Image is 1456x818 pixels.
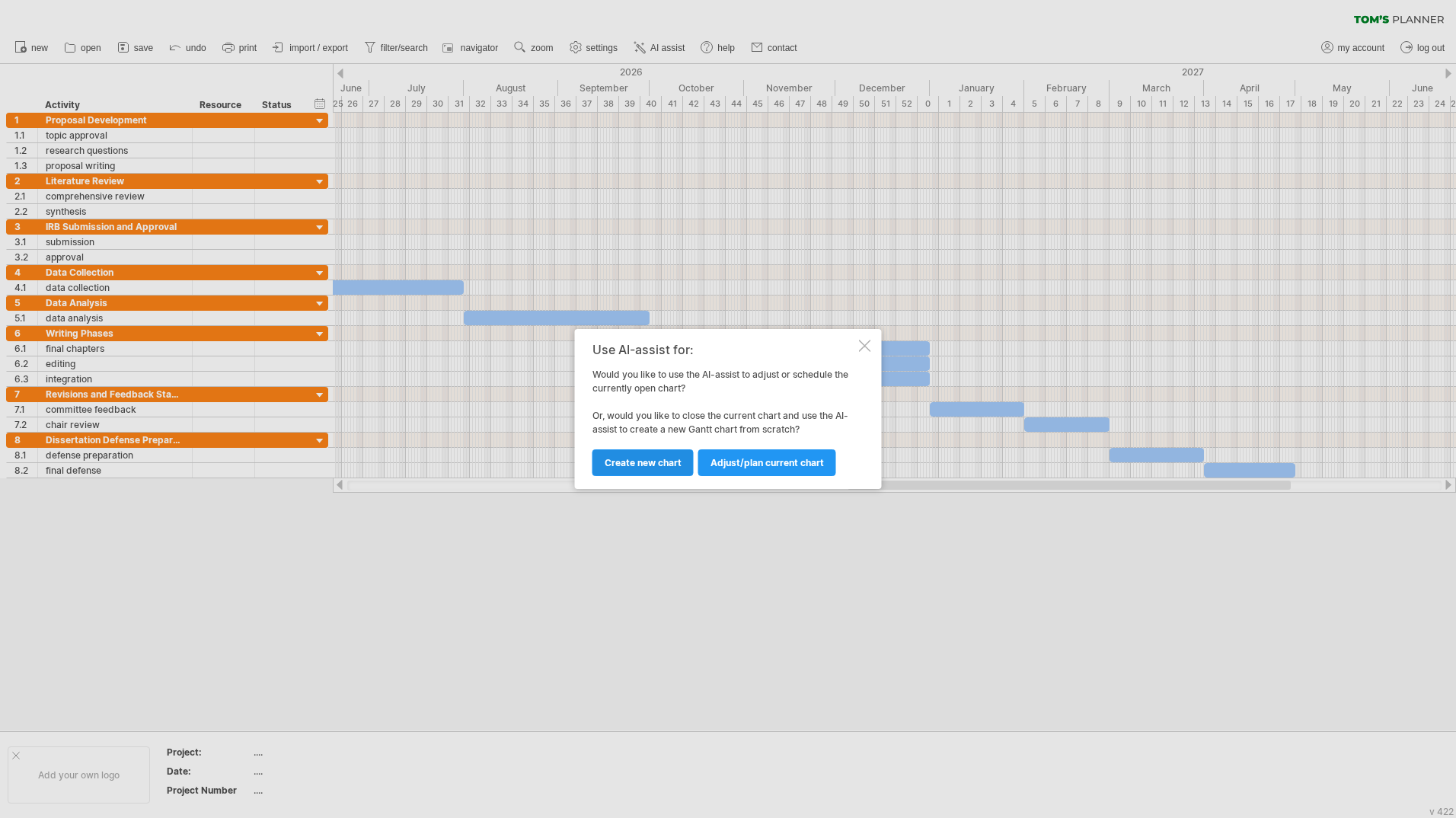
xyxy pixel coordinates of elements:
[710,457,824,468] span: Adjust/plan current chart
[592,343,856,475] div: Would you like to use the AI-assist to adjust or schedule the currently open chart? Or, would you...
[592,449,694,476] a: Create new chart
[698,449,836,476] a: Adjust/plan current chart
[605,457,682,468] span: Create new chart
[592,343,856,356] div: Use AI-assist for:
